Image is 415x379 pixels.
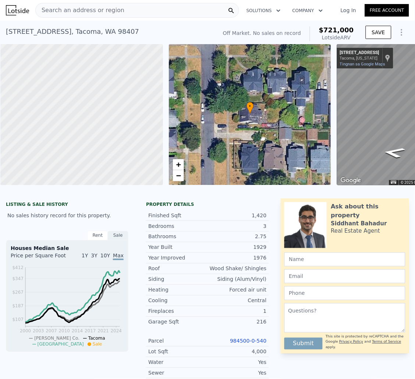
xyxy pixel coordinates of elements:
a: Ipakita ang lokasyon sa mapa [385,54,390,62]
tspan: $107 [12,317,24,322]
div: Year Built [148,244,207,251]
div: Lotside ARV [319,34,354,41]
a: Free Account [365,4,409,17]
tspan: $412 [12,265,24,270]
tspan: 2017 [85,329,96,334]
div: Sale [108,231,128,240]
button: Submit [284,338,323,350]
div: Year Improved [148,254,207,262]
div: Siding (Alum/Vinyl) [207,276,267,283]
span: − [176,171,181,180]
span: + [176,160,181,169]
input: Email [284,269,405,283]
span: Max [113,253,124,260]
div: 1 [207,308,267,315]
button: Mga keyboard shortcut [391,180,396,184]
button: Company [287,4,329,17]
a: Buksan ang lugar na ito sa Google Maps (magbubukas ng bagong window) [339,176,363,185]
div: LISTING & SALE HISTORY [6,201,128,209]
div: Water [148,359,207,366]
div: Property details [146,201,269,207]
span: 1Y [82,253,88,259]
div: No sales history record for this property. [6,209,128,222]
a: Privacy Policy [339,340,363,344]
div: 3 [207,222,267,230]
div: Price per Square Foot [11,252,67,264]
div: 1,420 [207,212,267,219]
span: Sale [93,342,102,347]
div: Real Estate Agent [331,227,380,235]
tspan: 2021 [97,329,109,334]
input: Phone [284,286,405,300]
div: Central [207,297,267,304]
img: Lotside [6,5,29,15]
tspan: $347 [12,276,24,281]
div: Sewer [148,369,207,377]
a: Log In [332,7,365,14]
a: Zoom in [173,159,184,170]
tspan: $267 [12,290,24,295]
span: 10Y [100,253,110,259]
button: Solutions [241,4,287,17]
div: Roof [148,265,207,272]
div: Siddhant Bahadur [331,220,387,227]
div: Yes [207,359,267,366]
input: Name [284,253,405,267]
div: Lot Sqft [148,348,207,355]
div: [STREET_ADDRESS] [340,50,379,56]
div: Bathrooms [148,233,207,240]
span: $721,000 [319,26,354,34]
path: Magpahilaga, N Warner St [374,145,415,161]
tspan: 2010 [59,329,70,334]
tspan: 2000 [20,329,31,334]
div: Fireplaces [148,308,207,315]
div: Parcel [148,337,207,345]
div: Heating [148,286,207,294]
div: Cooling [148,297,207,304]
a: 984500-0-540 [230,338,266,344]
div: Wood Shake/ Shingles [207,265,267,272]
tspan: 2014 [72,329,83,334]
tspan: 2003 [33,329,44,334]
div: Forced air unit [207,286,267,294]
div: Tacoma, [US_STATE] [340,56,379,61]
span: Tacoma [88,336,105,341]
div: Yes [207,369,267,377]
tspan: 2007 [46,329,57,334]
span: [PERSON_NAME] Co. [34,336,79,341]
div: Siding [148,276,207,283]
span: • [246,103,254,110]
a: Tingnan sa Google Maps [340,62,386,67]
div: 2.75 [207,233,267,240]
div: 1976 [207,254,267,262]
a: Zoom out [173,170,184,181]
div: Rent [87,231,108,240]
div: Bedrooms [148,222,207,230]
tspan: 2024 [111,329,122,334]
button: SAVE [366,26,391,39]
span: [GEOGRAPHIC_DATA] [38,342,84,347]
div: 216 [207,318,267,326]
div: Houses Median Sale [11,245,124,252]
div: Finished Sqft [148,212,207,219]
div: 1929 [207,244,267,251]
img: Google [339,176,363,185]
div: This site is protected by reCAPTCHA and the Google and apply. [326,334,405,350]
span: Search an address or region [36,6,124,15]
div: Off Market. No sales on record [223,29,301,37]
div: Ask about this property [331,202,405,220]
div: 4,000 [207,348,267,355]
span: 3Y [91,253,97,259]
div: [STREET_ADDRESS] , Tacoma , WA 98407 [6,26,139,37]
div: • [246,102,254,115]
a: Terms of Service [372,340,401,344]
div: Garage Sqft [148,318,207,326]
tspan: $187 [12,304,24,309]
button: Show Options [394,25,409,40]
